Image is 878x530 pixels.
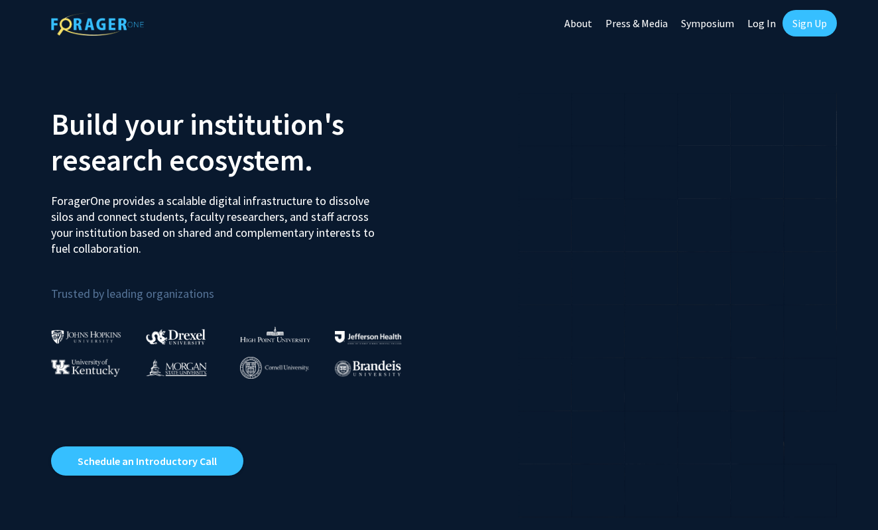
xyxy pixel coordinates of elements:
[51,359,120,377] img: University of Kentucky
[240,326,310,342] img: High Point University
[51,183,384,257] p: ForagerOne provides a scalable digital infrastructure to dissolve silos and connect students, fac...
[146,359,207,376] img: Morgan State University
[335,331,401,344] img: Thomas Jefferson University
[240,357,309,379] img: Cornell University
[51,446,243,476] a: Opens in a new tab
[146,329,206,344] img: Drexel University
[51,106,429,178] h2: Build your institution's research ecosystem.
[335,360,401,377] img: Brandeis University
[51,267,429,304] p: Trusted by leading organizations
[51,330,121,344] img: Johns Hopkins University
[783,10,837,36] a: Sign Up
[51,13,144,36] img: ForagerOne Logo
